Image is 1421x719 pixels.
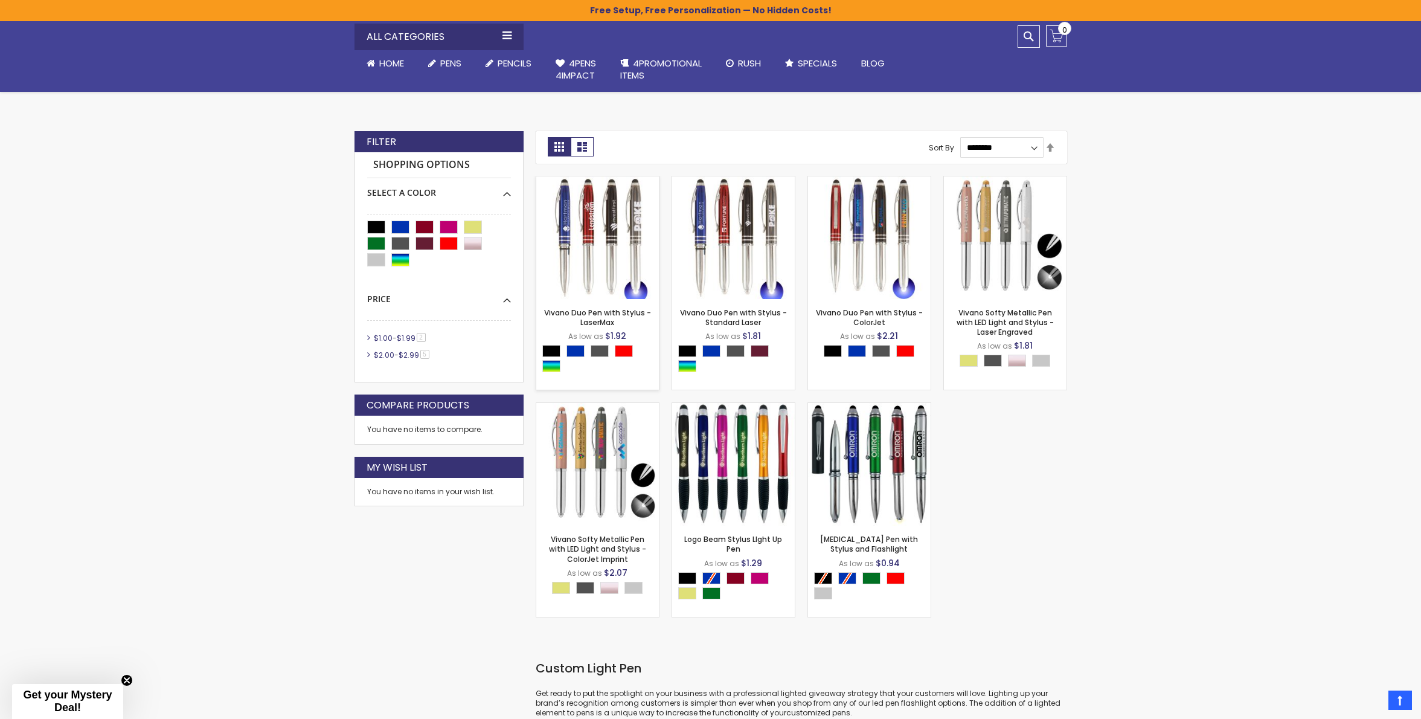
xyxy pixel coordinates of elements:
[944,176,1067,299] img: Vivano Softy Metallic Pen with LED Light and Stylus - Laser Engraved
[367,152,511,178] strong: Shopping Options
[672,402,795,413] a: Logo Beam Stylus LIght Up Pen
[374,333,393,343] span: $1.00
[808,403,931,526] img: Kyra Pen with Stylus and Flashlight
[367,285,511,305] div: Price
[552,582,570,594] div: Gold
[568,331,603,341] span: As low as
[824,345,920,360] div: Select A Color
[354,416,524,444] div: You have no items to compare.
[672,176,795,186] a: Vivano Duo Pen with Stylus - Standard Laser
[566,345,585,357] div: Blue
[808,402,931,413] a: Kyra Pen with Stylus and Flashlight
[536,689,1067,718] p: Get ready to put the spotlight on your business with a professional lighted giveaway strategy tha...
[498,57,531,69] span: Pencils
[367,399,469,412] strong: Compare Products
[840,331,875,341] span: As low as
[887,572,905,584] div: Red
[1008,355,1026,367] div: Rose Gold
[839,558,874,569] span: As low as
[1014,340,1033,352] span: $1.81
[548,137,571,156] strong: Grid
[379,57,404,69] span: Home
[367,135,396,149] strong: Filter
[536,176,659,299] img: Vivano Duo Pen with Stylus - LaserMax
[861,57,885,69] span: Blog
[957,308,1054,337] a: Vivano Softy Metallic Pen with LED Light and Stylus - Laser Engraved
[371,350,434,360] a: $2.00-$2.995
[684,534,782,554] a: Logo Beam Stylus LIght Up Pen
[848,345,866,357] div: Blue
[536,176,659,186] a: Vivano Duo Pen with Stylus - LaserMax
[929,142,954,152] label: Sort By
[399,350,419,360] span: $2.99
[872,345,890,357] div: Gunmetal
[960,355,978,367] div: Gold
[741,557,762,569] span: $1.29
[354,50,416,77] a: Home
[1032,355,1050,367] div: Silver
[536,660,1067,677] h2: Custom Light Pen
[680,308,787,327] a: Vivano Duo Pen with Stylus - Standard Laser
[678,360,696,372] div: Assorted
[374,350,394,360] span: $2.00
[367,178,511,199] div: Select A Color
[591,345,609,357] div: Gunmetal
[624,582,643,594] div: Silver
[354,24,524,50] div: All Categories
[742,330,761,342] span: $1.81
[820,534,918,554] a: [MEDICAL_DATA] Pen with Stylus and Flashlight
[877,330,898,342] span: $2.21
[121,674,133,686] button: Close teaser
[977,341,1012,351] span: As low as
[536,403,659,526] img: Vivano Softy Metallic Pen with LED Light and Stylus - ColorJet Imprint
[704,558,739,569] span: As low as
[808,176,931,299] img: Vivano Duo Pen with Stylus - ColorJet
[678,587,696,599] div: Gold
[798,57,837,69] span: Specials
[944,176,1067,186] a: Vivano Softy Metallic Pen with LED Light and Stylus - Laser Engraved
[608,50,714,89] a: 4PROMOTIONALITEMS
[1388,691,1412,710] a: Top
[542,345,560,357] div: Black
[417,333,426,342] span: 2
[862,572,881,584] div: Green
[416,50,473,77] a: Pens
[678,572,795,602] div: Select A Color
[672,403,795,526] img: Logo Beam Stylus LIght Up Pen
[738,57,761,69] span: Rush
[727,572,745,584] div: Burgundy
[367,487,511,497] div: You have no items in your wish list.
[371,333,430,343] a: $1.00-$1.992
[960,355,1056,370] div: Select A Color
[727,345,745,357] div: Gunmetal
[678,345,795,375] div: Select A Color
[702,345,720,357] div: Blue
[556,57,596,82] span: 4Pens 4impact
[816,308,923,327] a: Vivano Duo Pen with Stylus - ColorJet
[814,587,832,599] div: Silver
[600,582,618,594] div: Rose Gold
[786,708,850,718] a: customized pens
[576,582,594,594] div: Gunmetal
[896,345,914,357] div: Red
[440,57,461,69] span: Pens
[808,176,931,186] a: Vivano Duo Pen with Stylus - ColorJet
[849,50,897,77] a: Blog
[23,689,112,714] span: Get your Mystery Deal!
[984,355,1002,367] div: Gunmetal
[604,567,627,579] span: $2.07
[814,572,931,602] div: Select A Color
[672,176,795,299] img: Vivano Duo Pen with Stylus - Standard Laser
[615,345,633,357] div: Red
[12,684,123,719] div: Get your Mystery Deal!Close teaser
[605,330,626,342] span: $1.92
[824,345,842,357] div: Black
[702,587,720,599] div: Green
[367,461,428,474] strong: My Wish List
[876,557,900,569] span: $0.94
[1062,24,1067,36] span: 0
[751,572,769,584] div: Fushia
[714,50,773,77] a: Rush
[678,572,696,584] div: Black
[542,345,659,375] div: Select A Color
